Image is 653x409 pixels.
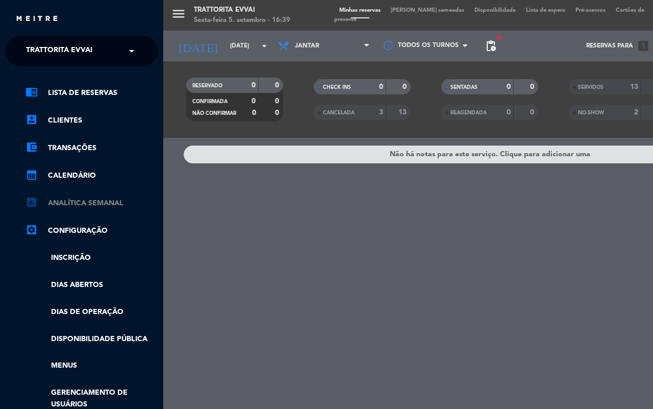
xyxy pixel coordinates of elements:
i: settings_applications [26,224,38,236]
a: calendar_monthCalendário [26,170,158,182]
a: Inscrição [26,252,158,264]
a: account_boxClientes [26,114,158,127]
a: Menus [26,360,158,372]
span: pending_actions [485,40,497,52]
img: MEITRE [15,15,59,23]
a: Disponibilidade pública [26,333,158,345]
span: fiber_manual_record [496,34,502,40]
a: Configuração [26,225,158,237]
a: Dias abertos [26,279,158,291]
a: account_balance_walletTransações [26,142,158,154]
a: chrome_reader_modeLista de Reservas [26,87,158,99]
span: Trattorita Evvai [26,40,92,62]
a: Dias de Operação [26,306,158,318]
i: calendar_month [26,169,38,181]
i: chrome_reader_mode [26,86,38,98]
i: account_balance_wallet [26,141,38,153]
a: assessmentANALÍTICA SEMANAL [26,197,158,209]
i: account_box [26,113,38,126]
i: assessment [26,196,38,208]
